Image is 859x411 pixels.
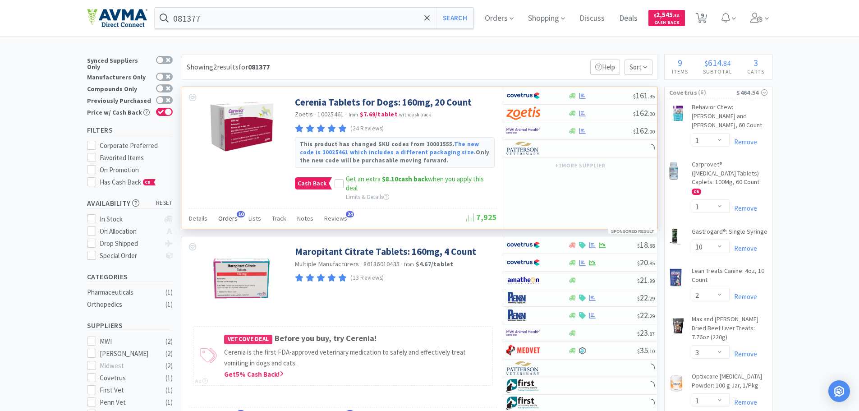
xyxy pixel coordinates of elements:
[345,110,347,118] span: ·
[100,238,160,249] div: Drop Shipped
[404,261,414,268] span: from
[648,348,655,355] span: . 10
[669,317,687,335] img: 5ef1a1c0f6924c64b5042b9d2bb47f9d_545231.png
[87,9,147,28] img: e4e33dab9f054f5782a47901c742baa9_102.png
[648,295,655,302] span: . 29
[637,328,655,338] span: 23
[87,96,152,104] div: Previously Purchased
[736,88,767,97] div: $464.54
[708,57,721,68] span: 614
[673,13,680,18] span: . 58
[300,140,479,156] a: The new code is 10025461 which includes a different packaging size.
[692,189,701,194] span: CB
[237,211,245,217] span: 10
[100,373,156,383] div: Covetrus
[100,336,156,347] div: MWI
[506,361,540,375] img: f5e969b455434c6296c6d81ef179fa71_3.png
[100,250,160,261] div: Special Order
[165,397,173,408] div: ( 1 )
[692,267,767,288] a: Lean Treats Canine: 4oz, 10 Count
[696,58,740,67] div: .
[360,110,398,118] strong: $7.69 / tablet
[100,226,160,237] div: On Allocation
[730,350,757,358] a: Remove
[730,244,757,253] a: Remove
[730,138,757,146] a: Remove
[654,13,656,18] span: $
[648,128,655,135] span: . 00
[506,397,540,410] img: 67d67680309e4a0bb49a5ff0391dcc42_6.png
[633,125,655,136] span: 162
[506,106,540,120] img: a673e5ab4e5e497494167fe422e9a3ab.png
[436,8,473,28] button: Search
[637,310,655,320] span: 22
[692,160,767,199] a: Carprovet® ([MEDICAL_DATA] Tablets) Caplets: 100Mg, 60 Count CB
[87,272,173,282] h5: Categories
[165,299,173,310] div: ( 1 )
[637,275,655,285] span: 21
[360,260,362,268] span: ·
[382,175,398,183] span: $8.10
[401,260,403,268] span: ·
[87,108,152,115] div: Price w/ Cash Back
[224,335,273,344] span: Vetcove Deal
[648,277,655,284] span: . 99
[669,162,678,180] img: 3b9b20b6d6714189bbd94692ba2d9396_693378.png
[633,111,636,117] span: $
[637,242,640,249] span: $
[637,313,640,319] span: $
[506,124,540,138] img: f6b2451649754179b5b4e0c70c3f7cb0_2.png
[416,260,454,268] strong: $4.67 / tablet
[349,111,358,118] span: from
[224,370,284,379] span: Get 5 % Cash Back!
[87,320,173,331] h5: Suppliers
[697,88,736,97] span: ( 6 )
[637,345,655,356] span: 35
[346,175,484,192] span: Get an extra when you apply this deal
[506,238,540,252] img: 77fca1acd8b6420a9015268ca798ef17_1.png
[239,62,270,71] span: for
[669,228,682,246] img: 20a1b49214a444f39cd0f52c532d9793_38161.png
[295,96,472,108] a: Cerenia Tablets for Dogs: 160mg, 20 Count
[156,199,173,208] span: reset
[637,330,640,337] span: $
[648,111,655,117] span: . 00
[466,212,497,222] span: 7,925
[211,245,270,304] img: 6abaca9242164a2c8219a260d3bacf28_586662.png
[506,142,540,155] img: f5e969b455434c6296c6d81ef179fa71_3.png
[100,360,156,371] div: Midwest
[696,67,740,76] h4: Subtotal
[678,57,682,68] span: 9
[350,273,384,283] p: (13 Reviews)
[551,159,610,172] button: +1more supplier
[218,214,238,222] span: Orders
[654,20,680,26] span: Cash Back
[633,128,636,135] span: $
[637,348,640,355] span: $
[506,309,540,322] img: e1133ece90fa4a959c5ae41b0808c578_9.png
[669,105,687,121] img: 681b1b4e6b9343e5b852ff4c99cff639_515938.png
[576,14,608,23] a: Discuss
[637,292,655,303] span: 22
[100,214,160,225] div: In Stock
[669,88,697,97] span: Covetrus
[506,89,540,102] img: 77fca1acd8b6420a9015268ca798ef17_1.png
[730,292,757,301] a: Remove
[648,260,655,267] span: . 85
[100,152,173,163] div: Favorited Items
[363,260,400,268] span: 86136010435
[616,14,641,23] a: Deals
[346,211,354,217] span: 24
[295,245,476,258] a: Maropitant Citrate Tablets: 160mg, 4 Count
[637,295,640,302] span: $
[143,180,152,185] span: CB
[637,240,655,250] span: 18
[648,242,655,249] span: . 68
[669,374,684,392] img: f4144f46254d4b54b7c4c2509792fe9c_712187.png
[165,348,173,359] div: ( 2 )
[637,260,640,267] span: $
[608,229,657,234] div: Sponsored Result
[87,84,152,92] div: Compounds Only
[314,110,316,118] span: ·
[205,96,276,155] img: 61c2314936724693af9acbe6cfb65b15_391765.png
